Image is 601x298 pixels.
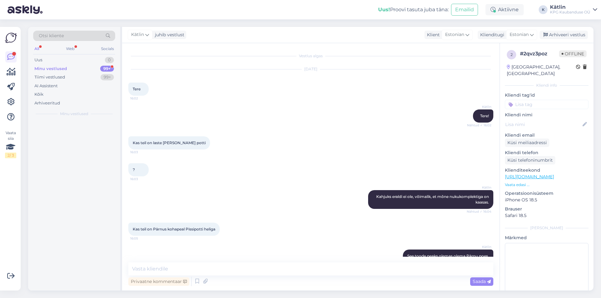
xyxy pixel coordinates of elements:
[5,130,16,158] div: Vaata siia
[540,31,588,39] div: Arhiveeri vestlus
[505,112,588,118] p: Kliendi nimi
[478,32,504,38] div: Klienditugi
[550,10,590,15] div: KPG Kaubanduse OÜ
[34,83,58,89] div: AI Assistent
[505,167,588,174] p: Klienditeekond
[100,66,114,72] div: 99+
[505,83,588,88] div: Kliendi info
[130,150,154,154] span: 16:03
[133,167,135,172] span: ?
[451,4,478,16] button: Emailid
[105,57,114,63] div: 0
[128,277,189,286] div: Privaatne kommentaar
[505,212,588,219] p: Safari 18.5
[505,197,588,203] p: iPhone OS 18.5
[505,182,588,188] p: Vaata edasi ...
[510,31,529,38] span: Estonian
[133,140,206,145] span: Kas teil on laste [PERSON_NAME] potti
[133,87,141,91] span: Tere
[131,31,144,38] span: Kätlin
[378,6,449,13] div: Proovi tasuta juba täna:
[39,33,64,39] span: Otsi kliente
[550,5,597,15] a: KätlinKPG Kaubanduse OÜ
[505,225,588,231] div: [PERSON_NAME]
[507,64,576,77] div: [GEOGRAPHIC_DATA], [GEOGRAPHIC_DATA]
[34,57,42,63] div: Uus
[467,209,491,214] span: Nähtud ✓ 16:04
[445,31,464,38] span: Estonian
[505,92,588,98] p: Kliendi tag'id
[424,32,440,38] div: Klient
[505,149,588,156] p: Kliendi telefon
[130,177,154,181] span: 16:03
[511,52,513,57] span: 2
[505,132,588,139] p: Kliendi email
[34,100,60,106] div: Arhiveeritud
[505,206,588,212] p: Brauser
[34,66,67,72] div: Minu vestlused
[505,121,581,128] input: Lisa nimi
[34,91,44,98] div: Kõik
[505,190,588,197] p: Operatsioonisüsteem
[130,96,154,101] span: 16:02
[480,114,489,118] span: Tere!
[33,45,40,53] div: All
[550,5,590,10] div: Kätlin
[468,185,491,190] span: Kätlin
[505,235,588,241] p: Märkmed
[559,50,587,57] span: Offline
[152,32,184,38] div: juhib vestlust
[100,45,115,53] div: Socials
[468,245,491,249] span: Kätlin
[468,104,491,109] span: Kätlin
[467,123,491,128] span: Nähtud ✓ 16:02
[100,74,114,80] div: 99+
[505,174,554,179] a: [URL][DOMAIN_NAME]
[5,153,16,158] div: 2 / 3
[65,45,76,53] div: Web
[130,236,154,241] span: 16:05
[505,139,549,147] div: Küsi meiliaadressi
[5,32,17,44] img: Askly Logo
[128,53,493,59] div: Vestlus algas
[505,156,555,164] div: Küsi telefoninumbrit
[60,111,88,117] span: Minu vestlused
[376,194,490,205] span: Kahjuks eraldi ei ole, võimalik, et mõne nukukomplektiga on kaasas.
[520,50,559,58] div: # 2qvz3poz
[133,227,215,231] span: Kas teil on Pärnus kohapeal Pissipotti heliga
[407,254,489,258] span: See toode peaks olemas olema Pärnu poes.
[34,74,65,80] div: Tiimi vestlused
[128,66,493,72] div: [DATE]
[505,100,588,109] input: Lisa tag
[473,279,491,284] span: Saada
[539,5,547,14] div: K
[378,7,390,13] b: Uus!
[485,4,524,15] div: Aktiivne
